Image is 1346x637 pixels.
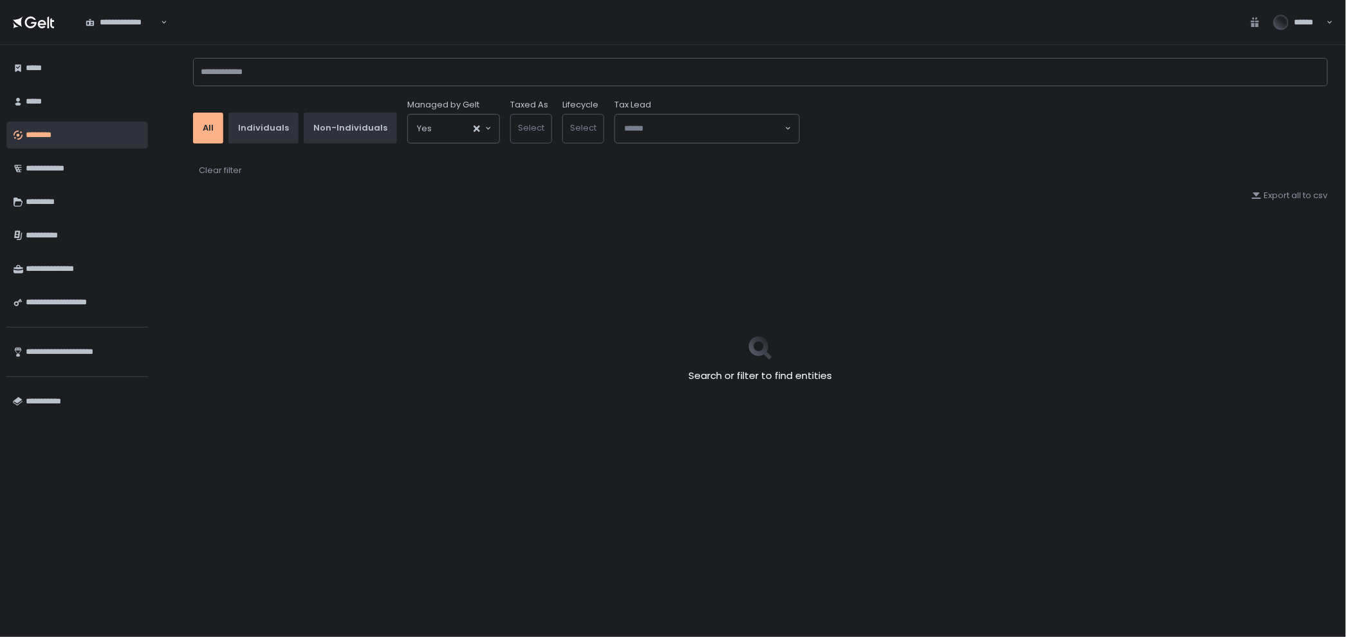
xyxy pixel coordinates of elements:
div: Non-Individuals [313,122,387,134]
label: Lifecycle [562,99,598,111]
span: Tax Lead [614,99,651,111]
div: Clear filter [199,165,242,176]
label: Taxed As [510,99,548,111]
span: Select [570,122,596,134]
button: Non-Individuals [304,113,397,143]
button: Clear filter [198,164,243,177]
button: Clear Selected [474,125,480,132]
span: Yes [417,122,432,135]
button: All [193,113,223,143]
div: Search for option [615,115,799,143]
input: Search for option [432,122,472,135]
h2: Search or filter to find entities [689,369,833,383]
button: Individuals [228,113,299,143]
div: Individuals [238,122,289,134]
span: Select [518,122,544,134]
input: Search for option [159,16,160,29]
div: All [203,122,214,134]
input: Search for option [624,122,784,135]
div: Search for option [408,115,499,143]
div: Search for option [77,8,167,35]
button: Export all to csv [1251,190,1328,201]
span: Managed by Gelt [407,99,479,111]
